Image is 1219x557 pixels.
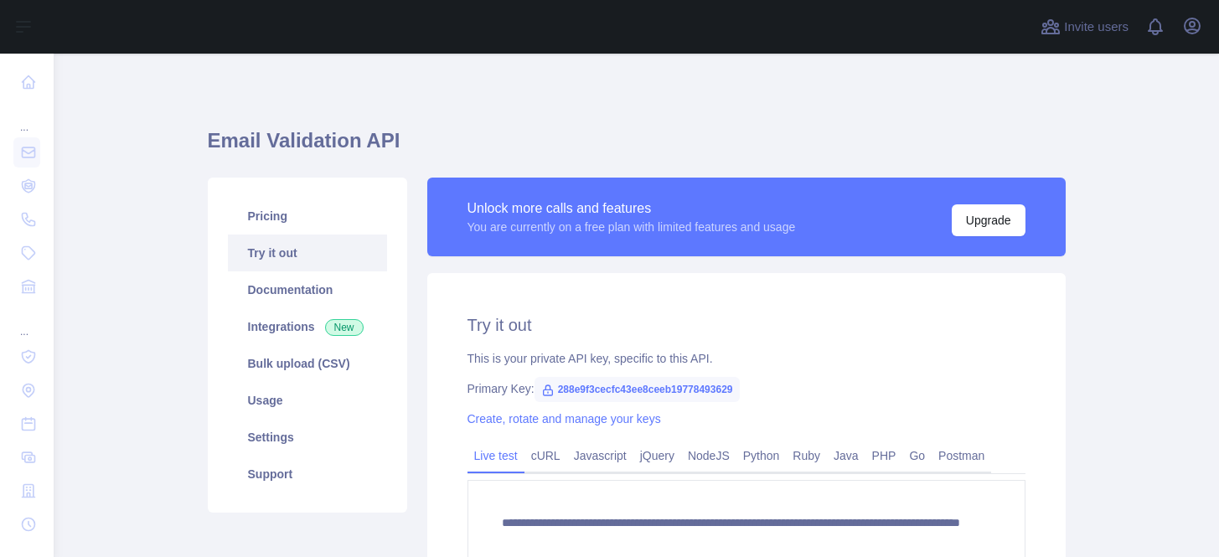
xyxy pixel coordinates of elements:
a: Documentation [228,271,387,308]
a: Create, rotate and manage your keys [467,412,661,425]
button: Upgrade [952,204,1025,236]
a: Java [827,442,865,469]
a: Integrations New [228,308,387,345]
a: Postman [932,442,991,469]
a: Ruby [786,442,827,469]
span: 288e9f3cecfc43ee8ceeb19778493629 [535,377,740,402]
div: Unlock more calls and features [467,199,796,219]
div: You are currently on a free plan with limited features and usage [467,219,796,235]
span: Invite users [1064,18,1129,37]
a: jQuery [633,442,681,469]
span: New [325,319,364,336]
a: NodeJS [681,442,736,469]
div: Primary Key: [467,380,1025,397]
a: PHP [865,442,903,469]
div: ... [13,305,40,338]
a: Javascript [567,442,633,469]
h2: Try it out [467,313,1025,337]
h1: Email Validation API [208,127,1066,168]
a: Bulk upload (CSV) [228,345,387,382]
a: Settings [228,419,387,456]
a: Pricing [228,198,387,235]
a: Go [902,442,932,469]
a: cURL [524,442,567,469]
button: Invite users [1037,13,1132,40]
a: Python [736,442,787,469]
div: ... [13,101,40,134]
a: Try it out [228,235,387,271]
div: This is your private API key, specific to this API. [467,350,1025,367]
a: Support [228,456,387,493]
a: Usage [228,382,387,419]
a: Live test [467,442,524,469]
